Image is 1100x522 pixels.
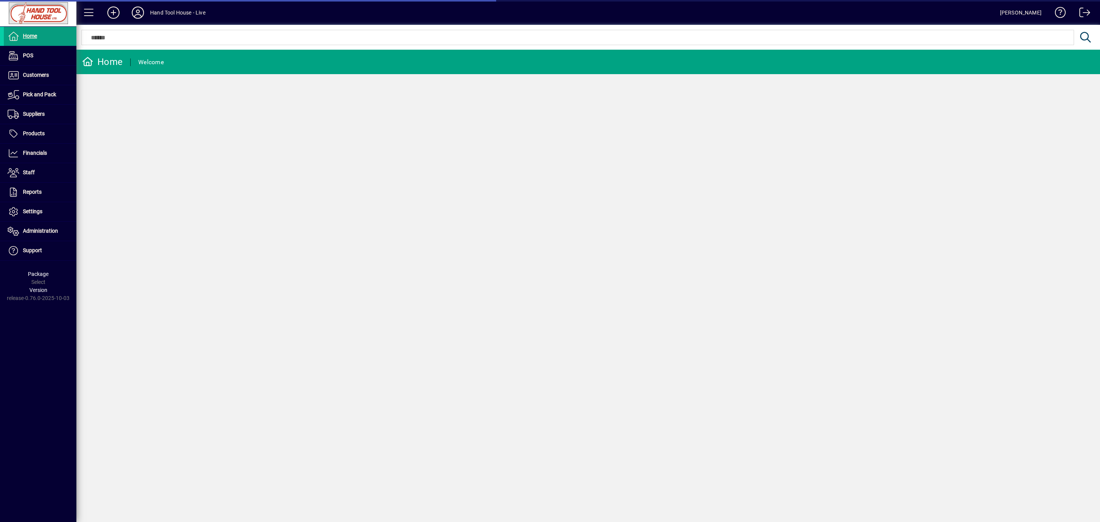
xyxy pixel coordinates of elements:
[23,91,56,97] span: Pick and Pack
[23,228,58,234] span: Administration
[23,169,35,175] span: Staff
[1000,6,1042,19] div: [PERSON_NAME]
[4,66,76,85] a: Customers
[4,222,76,241] a: Administration
[23,247,42,253] span: Support
[4,105,76,124] a: Suppliers
[23,208,42,214] span: Settings
[29,287,47,293] span: Version
[4,46,76,65] a: POS
[23,130,45,136] span: Products
[23,33,37,39] span: Home
[1074,2,1090,26] a: Logout
[23,72,49,78] span: Customers
[4,202,76,221] a: Settings
[101,6,126,19] button: Add
[138,56,164,68] div: Welcome
[4,241,76,260] a: Support
[23,150,47,156] span: Financials
[23,52,33,58] span: POS
[4,124,76,143] a: Products
[150,6,205,19] div: Hand Tool House - Live
[23,111,45,117] span: Suppliers
[1049,2,1066,26] a: Knowledge Base
[23,189,42,195] span: Reports
[28,271,49,277] span: Package
[82,56,123,68] div: Home
[4,163,76,182] a: Staff
[4,183,76,202] a: Reports
[126,6,150,19] button: Profile
[4,144,76,163] a: Financials
[4,85,76,104] a: Pick and Pack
